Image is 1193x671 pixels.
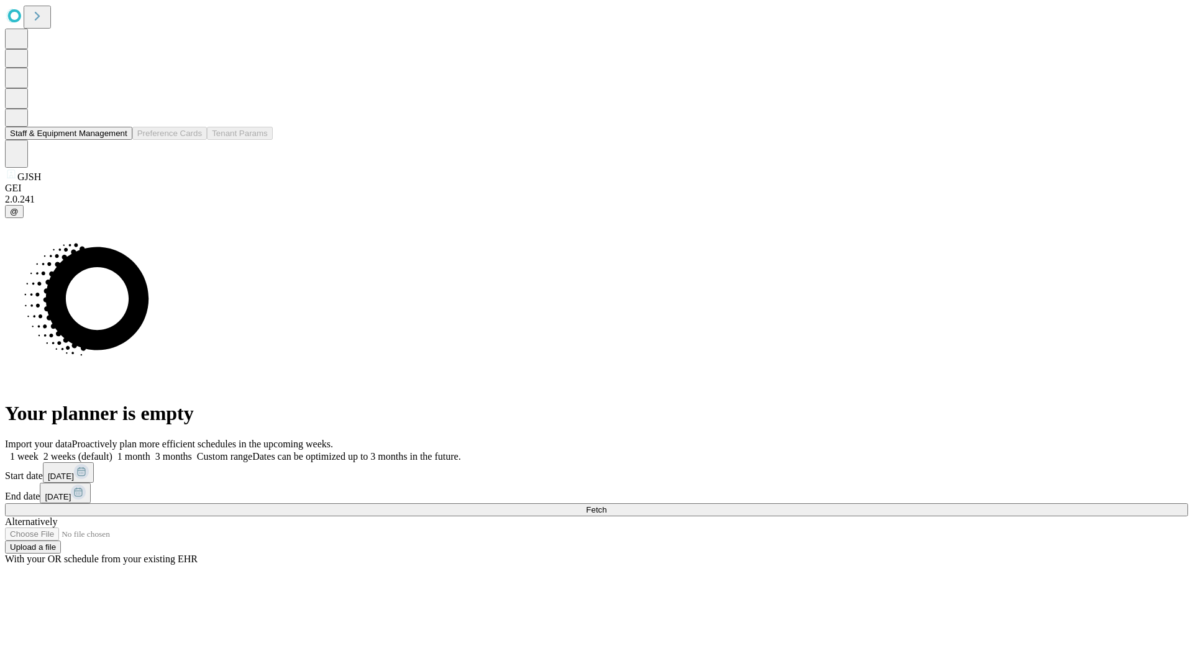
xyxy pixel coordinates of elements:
span: Alternatively [5,516,57,527]
div: End date [5,483,1188,503]
span: Custom range [197,451,252,462]
span: Dates can be optimized up to 3 months in the future. [252,451,460,462]
span: [DATE] [45,492,71,501]
span: With your OR schedule from your existing EHR [5,554,198,564]
button: @ [5,205,24,218]
span: GJSH [17,171,41,182]
span: Fetch [586,505,606,514]
div: Start date [5,462,1188,483]
button: Staff & Equipment Management [5,127,132,140]
span: @ [10,207,19,216]
span: [DATE] [48,472,74,481]
button: Fetch [5,503,1188,516]
span: Proactively plan more efficient schedules in the upcoming weeks. [72,439,333,449]
button: Preference Cards [132,127,207,140]
div: GEI [5,183,1188,194]
span: Import your data [5,439,72,449]
span: 1 month [117,451,150,462]
h1: Your planner is empty [5,402,1188,425]
button: [DATE] [43,462,94,483]
button: Tenant Params [207,127,273,140]
div: 2.0.241 [5,194,1188,205]
button: [DATE] [40,483,91,503]
button: Upload a file [5,541,61,554]
span: 3 months [155,451,192,462]
span: 2 weeks (default) [43,451,112,462]
span: 1 week [10,451,39,462]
